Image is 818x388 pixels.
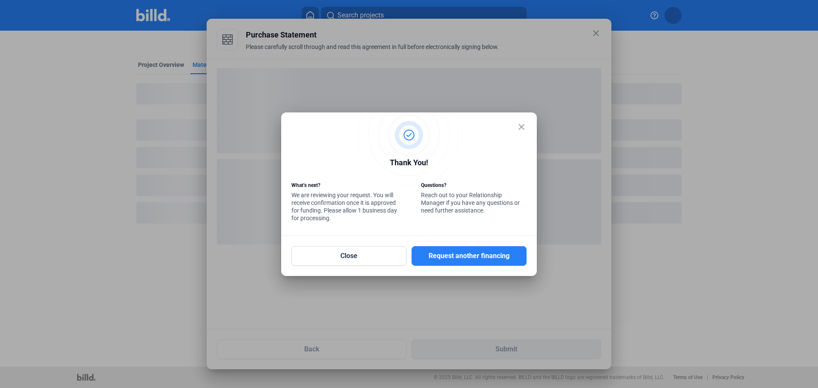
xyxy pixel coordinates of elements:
[421,181,527,191] div: Questions?
[291,157,527,171] div: Thank You!
[412,246,527,266] button: Request another financing
[421,181,527,216] div: Reach out to your Relationship Manager if you have any questions or need further assistance.
[291,246,406,266] button: Close
[291,181,397,191] div: What’s next?
[516,122,527,132] mat-icon: close
[291,181,397,224] div: We are reviewing your request. You will receive confirmation once it is approved for funding. Ple...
